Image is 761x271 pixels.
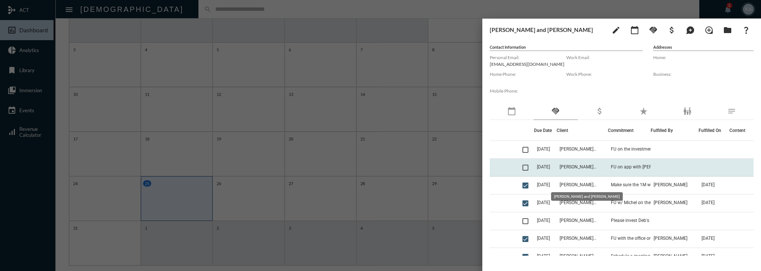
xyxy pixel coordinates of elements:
[653,45,754,51] h5: Addresses
[537,200,550,205] span: [DATE]
[664,22,679,37] button: Add Business
[742,26,751,35] mat-icon: question_mark
[654,236,687,241] span: [PERSON_NAME]
[490,61,566,67] p: [EMAIL_ADDRESS][DOMAIN_NAME]
[702,254,715,259] span: [DATE]
[490,88,566,94] label: Mobile Phone:
[611,218,685,223] span: Please invest Deb's $35,000 from Fidelity.
[611,254,685,259] span: Schedule a meeting with CNR/[PERSON_NAME] for June
[560,218,597,223] span: [PERSON_NAME] and [PERSON_NAME]
[654,182,687,187] span: [PERSON_NAME]
[649,26,658,35] mat-icon: handshake
[551,107,560,116] mat-icon: handshake
[609,22,624,37] button: edit person
[651,120,698,141] th: Fulfilled By
[702,236,715,241] span: [DATE]
[653,71,754,77] label: Business:
[537,236,550,241] span: [DATE]
[611,200,685,205] span: FU w/ Michel on the Bank information
[566,55,643,60] label: Work Email:
[667,26,676,35] mat-icon: attach_money
[683,22,698,37] button: Add Mention
[726,120,754,141] th: Content
[490,71,566,77] label: Home Phone:
[595,107,604,116] mat-icon: attach_money
[683,107,692,116] mat-icon: family_restroom
[611,236,677,241] span: FU with the office on Deb's Check
[560,182,597,187] span: [PERSON_NAME] and [PERSON_NAME]
[639,107,648,116] mat-icon: star_rate
[699,120,726,141] th: Fulfilled On
[627,22,642,37] button: Add meeting
[537,182,550,187] span: [DATE]
[705,26,713,35] mat-icon: loupe
[611,146,685,152] span: FU on the investments ICAPITAL with [PERSON_NAME]
[490,55,566,60] label: Personal Email:
[560,254,597,259] span: [PERSON_NAME] and [PERSON_NAME]
[630,26,639,35] mat-icon: calendar_today
[560,164,597,170] span: [PERSON_NAME] and [PERSON_NAME]
[537,218,550,223] span: [DATE]
[534,120,557,141] th: Due Date
[537,146,550,152] span: [DATE]
[560,146,597,152] span: [PERSON_NAME] and [PERSON_NAME]
[560,236,597,241] span: [PERSON_NAME] and [PERSON_NAME]
[608,120,651,141] th: Commitment
[537,254,550,259] span: [DATE]
[611,164,685,170] span: FU on app with [PERSON_NAME] [PERSON_NAME]. Let her know medical exam was completed yesteray.
[566,71,643,77] label: Work Phone:
[611,182,685,187] span: Make sure the 1M was available for transfer
[702,200,715,205] span: [DATE]
[653,55,754,60] label: Home:
[490,26,605,33] h3: [PERSON_NAME] and [PERSON_NAME]
[507,107,516,116] mat-icon: calendar_today
[557,120,608,141] th: Client
[720,22,735,37] button: Archives
[727,107,736,116] mat-icon: notes
[490,45,643,51] h5: Contact Information
[654,254,687,259] span: [PERSON_NAME]
[551,192,623,201] div: [PERSON_NAME] and [PERSON_NAME]
[702,22,716,37] button: Add Introduction
[646,22,661,37] button: Add Commitment
[612,26,621,35] mat-icon: edit
[654,200,687,205] span: [PERSON_NAME]
[686,26,695,35] mat-icon: maps_ugc
[702,182,715,187] span: [DATE]
[739,22,754,37] button: What If?
[537,164,550,170] span: [DATE]
[723,26,732,35] mat-icon: folder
